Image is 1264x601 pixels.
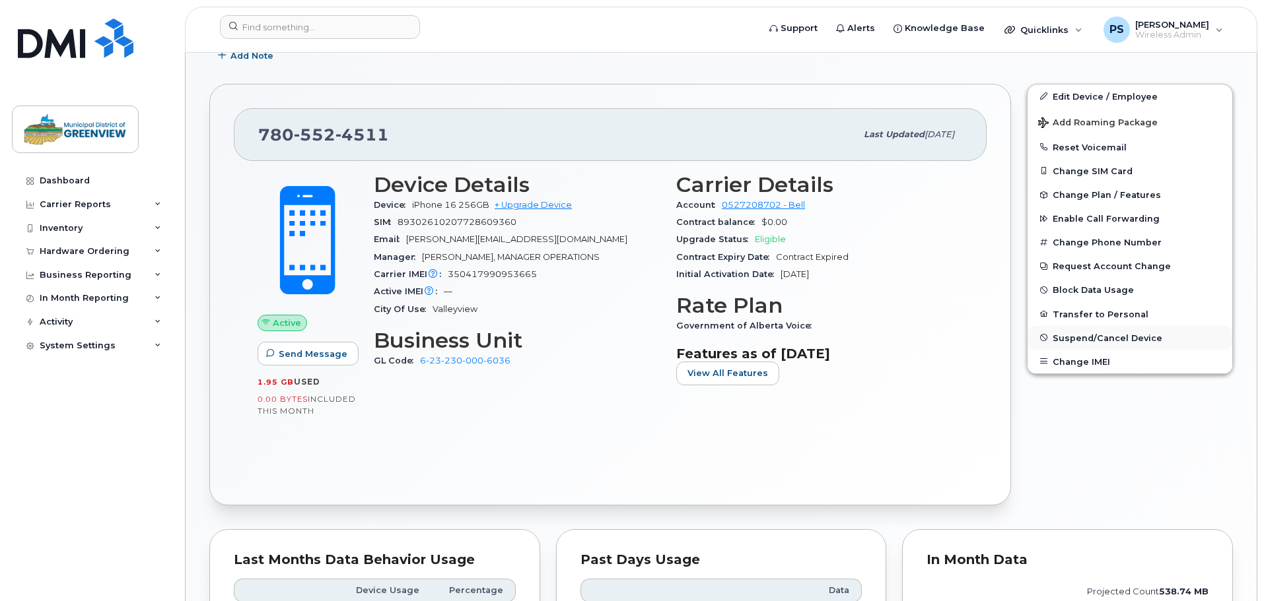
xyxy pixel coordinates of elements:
span: Wireless Admin [1135,30,1209,40]
span: [DATE] [781,269,809,279]
span: Suspend/Cancel Device [1053,332,1162,342]
div: Last Months Data Behavior Usage [234,554,516,567]
a: 6-23-230-000-6036 [420,356,510,365]
span: Last updated [864,129,925,139]
span: View All Features [687,367,768,379]
span: iPhone 16 256GB [412,200,489,210]
span: PS [1109,22,1124,38]
a: Knowledge Base [884,15,994,42]
span: Active [273,317,301,329]
button: Change SIM Card [1028,159,1232,183]
span: Add Roaming Package [1038,117,1158,130]
span: included this month [258,394,356,416]
span: Manager [374,252,422,262]
button: Change Phone Number [1028,230,1232,254]
button: Send Message [258,342,359,365]
span: 0.00 Bytes [258,395,308,404]
span: Quicklinks [1020,24,1069,35]
span: Enable Call Forwarding [1053,214,1160,224]
span: Change Plan / Features [1053,190,1161,200]
span: used [294,377,320,387]
a: 0527208702 - Bell [722,200,805,210]
span: Active IMEI [374,286,444,296]
span: Email [374,234,406,244]
button: Suspend/Cancel Device [1028,326,1232,350]
span: Device [374,200,412,210]
span: Valleyview [433,304,477,314]
span: 780 [258,125,389,144]
span: Upgrade Status [676,234,755,244]
span: Initial Activation Date [676,269,781,279]
span: City Of Use [374,304,433,314]
span: Knowledge Base [905,22,985,35]
a: Edit Device / Employee [1028,84,1232,108]
span: Add Note [230,49,273,62]
button: Change Plan / Features [1028,183,1232,206]
div: In Month Data [927,554,1209,567]
button: Reset Voicemail [1028,135,1232,159]
h3: Carrier Details [676,173,963,197]
a: Support [760,15,827,42]
span: 4511 [335,125,389,144]
span: SIM [374,217,398,227]
button: Enable Call Forwarding [1028,206,1232,230]
span: — [444,286,452,296]
span: Contract Expired [776,252,849,262]
button: Transfer to Personal [1028,302,1232,326]
div: Quicklinks [995,16,1092,43]
span: 89302610207728609360 [398,217,516,227]
a: + Upgrade Device [495,200,572,210]
button: Block Data Usage [1028,278,1232,301]
span: Contract Expiry Date [676,252,776,262]
div: Peter Stoodley [1094,16,1232,43]
span: 350417990953665 [448,269,537,279]
h3: Rate Plan [676,294,963,317]
span: [PERSON_NAME][EMAIL_ADDRESS][DOMAIN_NAME] [406,234,627,244]
span: [PERSON_NAME] [1135,19,1209,30]
a: Alerts [827,15,884,42]
text: projected count [1087,586,1209,596]
tspan: 538.74 MB [1159,586,1209,596]
span: Send Message [279,348,347,360]
span: [DATE] [925,129,954,139]
span: Government of Alberta Voice [676,321,818,331]
span: GL Code [374,356,420,365]
button: View All Features [676,362,779,385]
span: 1.95 GB [258,377,294,387]
input: Find something... [220,15,420,39]
span: Contract balance [676,217,761,227]
span: [PERSON_NAME], MANAGER OPERATIONS [422,252,600,262]
span: 552 [294,125,335,144]
span: Alerts [847,22,875,35]
button: Request Account Change [1028,254,1232,278]
h3: Features as of [DATE] [676,346,963,362]
span: Support [781,22,818,35]
h3: Device Details [374,173,660,197]
span: Eligible [755,234,786,244]
button: Add Roaming Package [1028,108,1232,135]
span: $0.00 [761,217,787,227]
span: Account [676,200,722,210]
button: Add Note [209,44,285,68]
div: Past Days Usage [580,554,862,567]
button: Change IMEI [1028,350,1232,373]
span: Carrier IMEI [374,269,448,279]
h3: Business Unit [374,329,660,352]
